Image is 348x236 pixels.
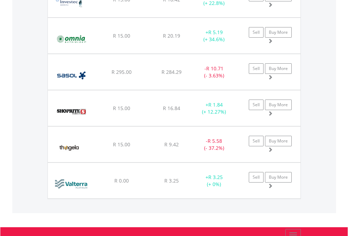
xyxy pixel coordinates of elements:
div: - (- 3.63%) [192,65,236,79]
span: R 3.25 [208,174,223,180]
a: Sell [249,136,264,146]
span: R 284.29 [162,69,182,75]
a: Buy More [265,63,292,74]
span: R 0.00 [114,177,129,184]
a: Buy More [265,100,292,110]
img: EQU.ZA.VAL.png [51,172,92,197]
span: R 16.84 [163,105,180,111]
span: R 20.19 [163,32,180,39]
div: + (+ 12.27%) [192,101,236,115]
span: R 15.00 [113,105,130,111]
img: EQU.ZA.TGA.png [51,135,87,160]
a: Sell [249,27,264,38]
a: Sell [249,63,264,74]
img: EQU.ZA.SHP.png [51,99,91,124]
span: R 1.84 [208,101,223,108]
a: Sell [249,100,264,110]
span: R 3.25 [164,177,179,184]
span: R 15.00 [113,32,130,39]
div: + (+ 34.6%) [192,29,236,43]
span: R 10.71 [206,65,223,72]
span: R 295.00 [112,69,132,75]
a: Buy More [265,136,292,146]
span: R 15.00 [113,141,130,148]
img: EQU.ZA.SOL.png [51,63,91,88]
a: Buy More [265,27,292,38]
a: Buy More [265,172,292,183]
a: Sell [249,172,264,183]
span: R 5.19 [208,29,223,36]
div: + (+ 0%) [192,174,236,188]
div: - (- 37.2%) [192,138,236,152]
span: R 9.42 [164,141,179,148]
img: EQU.ZA.OMN.png [51,27,91,52]
span: R 5.58 [208,138,222,144]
